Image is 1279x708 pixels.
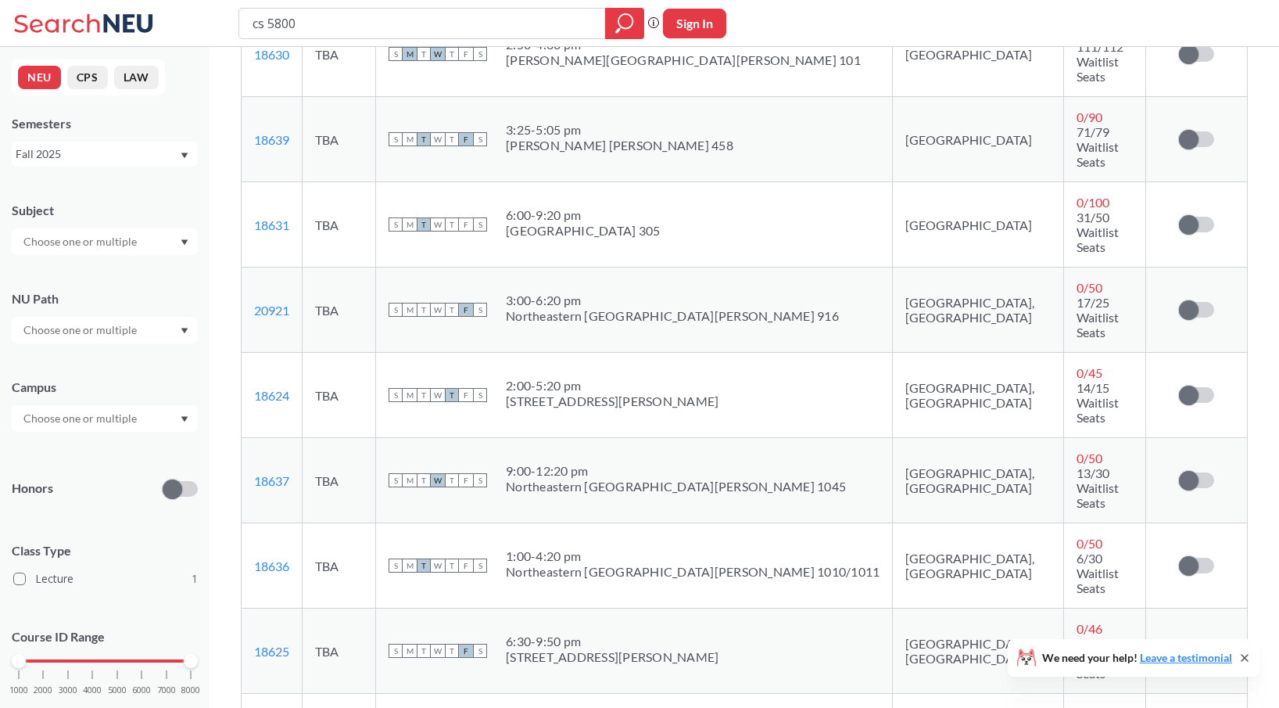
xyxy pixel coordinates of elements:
[12,317,198,343] div: Dropdown arrow
[893,182,1064,268] td: [GEOGRAPHIC_DATA]
[12,202,198,219] div: Subject
[389,644,403,658] span: S
[417,473,431,487] span: T
[389,559,403,573] span: S
[16,409,147,428] input: Choose one or multiple
[254,303,289,318] a: 20921
[506,479,846,494] div: Northeastern [GEOGRAPHIC_DATA][PERSON_NAME] 1045
[303,97,376,182] td: TBA
[417,303,431,317] span: T
[506,52,861,68] div: [PERSON_NAME][GEOGRAPHIC_DATA][PERSON_NAME] 101
[303,353,376,438] td: TBA
[459,559,473,573] span: F
[1077,451,1102,465] span: 0 / 50
[403,217,417,232] span: M
[445,559,459,573] span: T
[9,686,28,695] span: 1000
[445,473,459,487] span: T
[16,146,179,163] div: Fall 2025
[1077,110,1102,124] span: 0 / 90
[445,132,459,146] span: T
[473,644,487,658] span: S
[506,293,839,308] div: 3:00 - 6:20 pm
[12,142,198,167] div: Fall 2025Dropdown arrow
[254,47,289,62] a: 18630
[445,47,459,61] span: T
[459,217,473,232] span: F
[893,97,1064,182] td: [GEOGRAPHIC_DATA]
[12,405,198,432] div: Dropdown arrow
[893,523,1064,609] td: [GEOGRAPHIC_DATA], [GEOGRAPHIC_DATA]
[506,122,733,138] div: 3:25 - 5:05 pm
[12,290,198,307] div: NU Path
[303,268,376,353] td: TBA
[506,463,846,479] div: 9:00 - 12:20 pm
[1077,380,1119,425] span: 14/15 Waitlist Seats
[663,9,726,38] button: Sign In
[506,634,718,649] div: 6:30 - 9:50 pm
[403,388,417,402] span: M
[459,388,473,402] span: F
[12,228,198,255] div: Dropdown arrow
[506,394,718,409] div: [STREET_ADDRESS][PERSON_NAME]
[1077,465,1119,510] span: 13/30 Waitlist Seats
[445,388,459,402] span: T
[303,12,376,97] td: TBA
[1140,651,1232,664] a: Leave a testimonial
[389,132,403,146] span: S
[506,649,718,665] div: [STREET_ADDRESS][PERSON_NAME]
[192,570,198,588] span: 1
[389,473,403,487] span: S
[389,217,403,232] span: S
[431,559,445,573] span: W
[1077,365,1102,380] span: 0 / 45
[16,232,147,251] input: Choose one or multiple
[403,303,417,317] span: M
[34,686,52,695] span: 2000
[254,473,289,488] a: 18637
[13,569,198,589] label: Lecture
[83,686,102,695] span: 4000
[1077,195,1109,210] span: 0 / 100
[1077,636,1119,681] span: 1/15 Waitlist Seats
[251,10,594,37] input: Class, professor, course number, "phrase"
[254,559,289,573] a: 18636
[18,66,61,89] button: NEU
[459,47,473,61] span: F
[615,13,634,34] svg: magnifying glass
[114,66,159,89] button: LAW
[417,559,431,573] span: T
[431,303,445,317] span: W
[417,47,431,61] span: T
[417,644,431,658] span: T
[431,217,445,232] span: W
[254,217,289,232] a: 18631
[473,217,487,232] span: S
[445,303,459,317] span: T
[254,132,289,147] a: 18639
[473,559,487,573] span: S
[431,473,445,487] span: W
[473,473,487,487] span: S
[417,217,431,232] span: T
[303,182,376,268] td: TBA
[506,564,880,580] div: Northeastern [GEOGRAPHIC_DATA][PERSON_NAME] 1010/1011
[157,686,176,695] span: 7000
[506,308,839,324] div: Northeastern [GEOGRAPHIC_DATA][PERSON_NAME] 916
[67,66,108,89] button: CPS
[431,132,445,146] span: W
[417,132,431,146] span: T
[1077,536,1102,551] span: 0 / 50
[459,644,473,658] span: F
[403,559,417,573] span: M
[303,523,376,609] td: TBA
[403,47,417,61] span: M
[254,644,289,659] a: 18625
[893,268,1064,353] td: [GEOGRAPHIC_DATA], [GEOGRAPHIC_DATA]
[181,686,200,695] span: 8000
[1077,124,1119,169] span: 71/79 Waitlist Seats
[417,388,431,402] span: T
[108,686,127,695] span: 5000
[445,217,459,232] span: T
[893,12,1064,97] td: [GEOGRAPHIC_DATA]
